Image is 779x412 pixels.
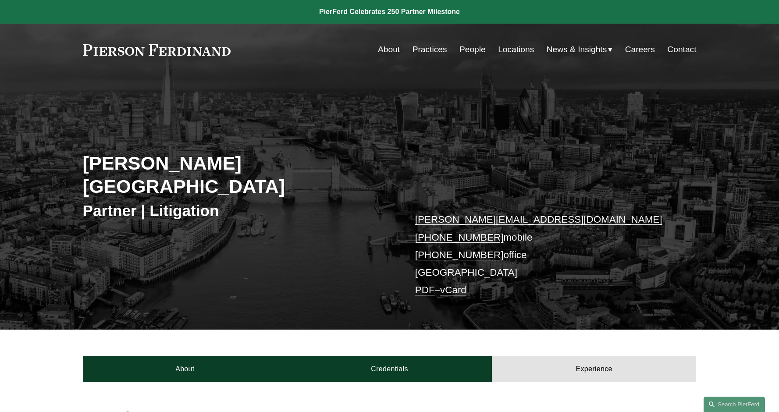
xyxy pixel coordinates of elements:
a: About [83,356,288,382]
a: Careers [625,41,655,58]
a: PDF [415,284,435,295]
a: [PERSON_NAME][EMAIL_ADDRESS][DOMAIN_NAME] [415,214,662,225]
a: vCard [440,284,466,295]
a: [PHONE_NUMBER] [415,249,504,260]
a: Contact [667,41,696,58]
a: People [459,41,486,58]
a: Experience [492,356,697,382]
a: folder dropdown [547,41,613,58]
h2: [PERSON_NAME][GEOGRAPHIC_DATA] [83,152,390,198]
a: Practices [413,41,447,58]
span: News & Insights [547,42,607,57]
h3: Partner | Litigation [83,201,390,220]
a: Search this site [704,397,765,412]
a: About [378,41,400,58]
p: mobile office [GEOGRAPHIC_DATA] – [415,211,671,299]
a: Locations [498,41,534,58]
a: Credentials [287,356,492,382]
a: [PHONE_NUMBER] [415,232,504,243]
